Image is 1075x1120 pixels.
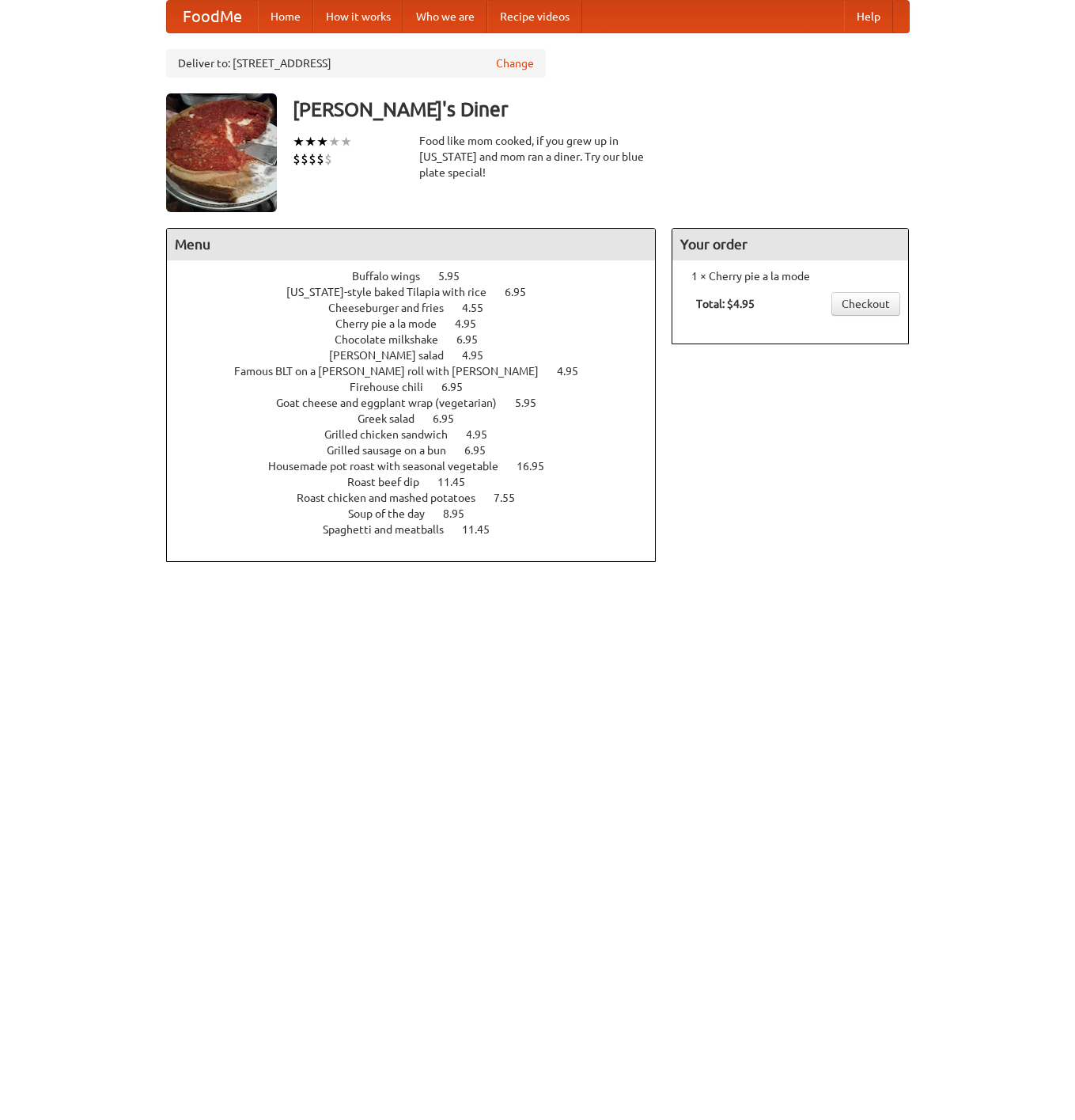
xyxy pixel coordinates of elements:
[350,381,492,393] a: Firehouse chili 6.95
[327,444,462,457] span: Grilled sausage on a bun
[352,270,436,283] span: Buffalo wings
[505,286,542,298] span: 6.95
[167,229,656,260] h4: Menu
[297,492,544,504] a: Roast chicken and mashed potatoes 7.55
[308,150,316,168] li: $
[301,150,308,168] li: $
[329,349,513,362] a: [PERSON_NAME] salad 4.95
[517,460,560,473] span: 16.95
[324,428,517,441] a: Grilled chicken sandwich 4.95
[166,93,277,212] img: angular.jpg
[335,317,452,330] span: Cherry pie a la mode
[557,365,594,378] span: 4.95
[258,1,313,32] a: Home
[276,397,566,409] a: Goat cheese and eggplant wrap (vegetarian) 5.95
[358,412,483,425] a: Greek salad 6.95
[313,1,403,32] a: How it works
[324,428,464,441] span: Grilled chicken sandwich
[350,381,439,393] span: Firehouse chili
[680,268,900,284] li: 1 × Cherry pie a la mode
[462,349,499,362] span: 4.95
[443,507,480,520] span: 8.95
[293,133,305,150] li: ★
[328,133,340,150] li: ★
[268,460,573,473] a: Housemade pot roast with seasonal vegetable 16.95
[831,292,900,316] a: Checkout
[286,286,555,298] a: [US_STATE]-style baked Tilapia with rice 6.95
[696,298,755,310] b: Total: $4.95
[487,1,582,32] a: Recipe videos
[441,381,479,393] span: 6.95
[348,507,441,520] span: Soup of the day
[327,444,515,457] a: Grilled sausage on a bun 6.95
[297,492,491,504] span: Roast chicken and mashed potatoes
[437,476,481,488] span: 11.45
[335,317,505,330] a: Cherry pie a la mode 4.95
[328,302,513,314] a: Cheeseburger and fries 4.55
[305,133,316,150] li: ★
[340,133,352,150] li: ★
[466,428,503,441] span: 4.95
[515,397,552,409] span: 5.95
[167,1,258,32] a: FoodMe
[166,49,546,78] div: Deliver to: [STREET_ADDRESS]
[268,460,514,473] span: Housemade pot roast with seasonal vegetable
[316,150,324,168] li: $
[347,476,435,488] span: Roast beef dip
[494,492,531,504] span: 7.55
[672,229,908,260] h4: Your order
[335,333,507,346] a: Chocolate milkshake 6.95
[496,55,534,71] a: Change
[347,476,494,488] a: Roast beef dip 11.45
[328,302,460,314] span: Cheeseburger and fries
[316,133,328,150] li: ★
[456,333,494,346] span: 6.95
[323,523,460,536] span: Spaghetti and meatballs
[433,412,470,425] span: 6.95
[419,133,657,180] div: Food like mom cooked, if you grew up in [US_STATE] and mom ran a diner. Try our blue plate special!
[464,444,502,457] span: 6.95
[234,365,555,378] span: Famous BLT on a [PERSON_NAME] roll with [PERSON_NAME]
[462,302,499,314] span: 4.55
[403,1,487,32] a: Who we are
[438,270,475,283] span: 5.95
[323,523,519,536] a: Spaghetti and meatballs 11.45
[293,93,910,125] h3: [PERSON_NAME]'s Diner
[455,317,492,330] span: 4.95
[329,349,460,362] span: [PERSON_NAME] salad
[324,150,332,168] li: $
[348,507,494,520] a: Soup of the day 8.95
[462,523,505,536] span: 11.45
[844,1,893,32] a: Help
[234,365,608,378] a: Famous BLT on a [PERSON_NAME] roll with [PERSON_NAME] 4.95
[286,286,502,298] span: [US_STATE]-style baked Tilapia with rice
[335,333,454,346] span: Chocolate milkshake
[276,397,513,409] span: Goat cheese and eggplant wrap (vegetarian)
[358,412,430,425] span: Greek salad
[352,270,489,283] a: Buffalo wings 5.95
[293,150,301,168] li: $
